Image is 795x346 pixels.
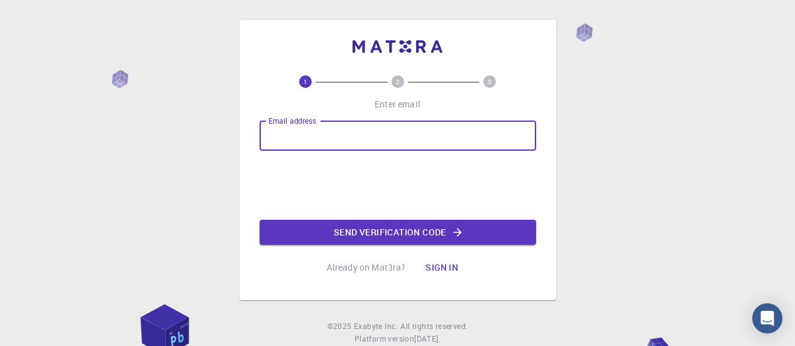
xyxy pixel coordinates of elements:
text: 1 [304,77,307,86]
text: 3 [488,77,491,86]
span: Exabyte Inc. [354,321,398,331]
button: Send verification code [260,220,536,245]
span: © 2025 [327,320,354,333]
span: All rights reserved. [400,320,468,333]
span: [DATE] . [414,333,441,343]
a: [DATE]. [414,333,441,345]
p: Enter email [375,98,420,111]
button: Sign in [415,255,468,280]
div: Open Intercom Messenger [752,303,782,333]
text: 2 [396,77,400,86]
label: Email address [268,116,316,126]
p: Already on Mat3ra? [327,261,406,274]
a: Exabyte Inc. [354,320,398,333]
iframe: reCAPTCHA [302,161,493,210]
span: Platform version [354,333,414,345]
